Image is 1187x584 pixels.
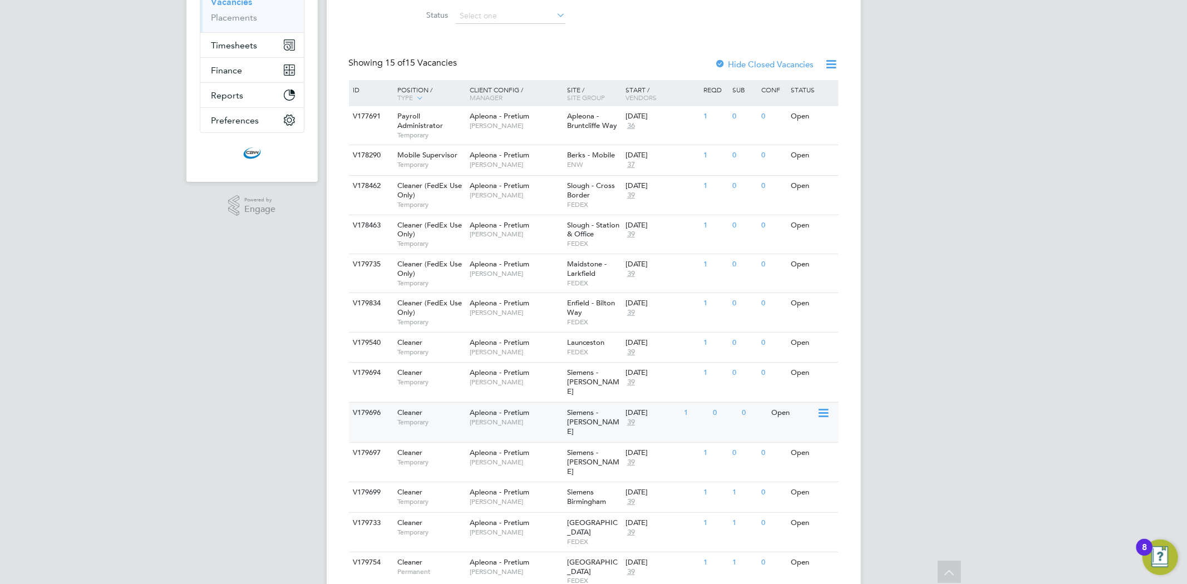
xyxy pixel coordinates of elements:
span: Enfield - Bilton Way [567,298,615,317]
div: V178290 [351,145,390,166]
span: Apleona - Pretium [470,368,529,377]
div: V178463 [351,215,390,236]
img: cbwstaffingsolutions-logo-retina.png [243,144,261,162]
span: Apleona - Pretium [470,487,529,497]
div: V179733 [351,513,390,533]
div: [DATE] [625,112,698,121]
span: Apleona - Pretium [470,259,529,269]
span: Apleona - Pretium [470,557,529,567]
span: [PERSON_NAME] [470,230,562,239]
span: Cleaner [397,408,422,417]
div: V179696 [351,403,390,423]
span: 39 [625,378,637,387]
span: Temporary [397,279,464,288]
span: FEDEX [567,239,620,248]
a: Go to home page [200,144,304,162]
div: 0 [759,333,788,353]
span: Temporary [397,458,464,467]
span: Apleona - Pretium [470,518,529,527]
div: [DATE] [625,181,698,191]
span: Temporary [397,378,464,387]
div: 1 [730,552,759,573]
div: Open [788,293,836,314]
span: Siemens - [PERSON_NAME] [567,448,619,476]
div: [DATE] [625,260,698,269]
span: Apleona - Pretium [470,448,529,457]
span: Apleona - Bruntcliffe Way [567,111,617,130]
div: V177691 [351,106,390,127]
div: 1 [701,293,730,314]
span: 39 [625,418,637,427]
div: V179834 [351,293,390,314]
span: Reports [211,90,244,101]
div: V179699 [351,482,390,503]
span: Cleaner (FedEx Use Only) [397,220,462,239]
span: Temporary [397,348,464,357]
div: Open [788,176,836,196]
span: 15 of [386,57,406,68]
div: Open [788,552,836,573]
div: 0 [759,293,788,314]
span: Engage [244,205,275,214]
div: 0 [759,552,788,573]
span: Temporary [397,239,464,248]
span: [PERSON_NAME] [470,567,562,576]
span: Siemens - [PERSON_NAME] [567,368,619,396]
span: Mobile Supervisor [397,150,457,160]
span: Apleona - Pretium [470,181,529,190]
div: 0 [759,443,788,463]
span: Siemens - [PERSON_NAME] [567,408,619,436]
span: Temporary [397,318,464,326]
div: Open [788,254,836,275]
span: 39 [625,497,637,507]
span: 37 [625,160,637,170]
div: 0 [730,293,759,314]
div: [DATE] [625,151,698,160]
span: Site Group [567,93,605,102]
div: 0 [759,176,788,196]
span: 15 Vacancies [386,57,457,68]
span: Cleaner [397,518,422,527]
span: Vendors [625,93,657,102]
span: Temporary [397,200,464,209]
span: Slough - Cross Border [567,181,615,200]
div: [DATE] [625,299,698,308]
div: ID [351,80,390,99]
span: Permanent [397,567,464,576]
div: V179697 [351,443,390,463]
div: Open [788,215,836,236]
div: 0 [759,215,788,236]
div: 1 [701,145,730,166]
div: 0 [759,106,788,127]
span: Cleaner [397,338,422,347]
div: Position / [389,80,467,108]
span: Payroll Administrator [397,111,443,130]
div: Open [788,363,836,383]
div: Sub [730,80,759,99]
div: 1 [701,215,730,236]
div: Open [788,443,836,463]
div: 1 [730,513,759,533]
span: [PERSON_NAME] [470,191,562,200]
div: Open [788,333,836,353]
span: [PERSON_NAME] [470,269,562,278]
button: Preferences [200,108,304,132]
span: Cleaner (FedEx Use Only) [397,259,462,278]
div: [DATE] [625,408,678,418]
span: Apleona - Pretium [470,111,529,121]
div: 1 [701,552,730,573]
span: 39 [625,458,637,467]
span: Apleona - Pretium [470,338,529,347]
span: [PERSON_NAME] [470,497,562,506]
div: [DATE] [625,338,698,348]
div: 0 [759,513,788,533]
span: Temporary [397,160,464,169]
span: [PERSON_NAME] [470,121,562,130]
div: Start / [623,80,701,107]
span: Powered by [244,195,275,205]
span: Apleona - Pretium [470,298,529,308]
div: 8 [1142,547,1147,562]
div: 0 [730,145,759,166]
div: 1 [701,482,730,503]
span: FEDEX [567,318,620,326]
